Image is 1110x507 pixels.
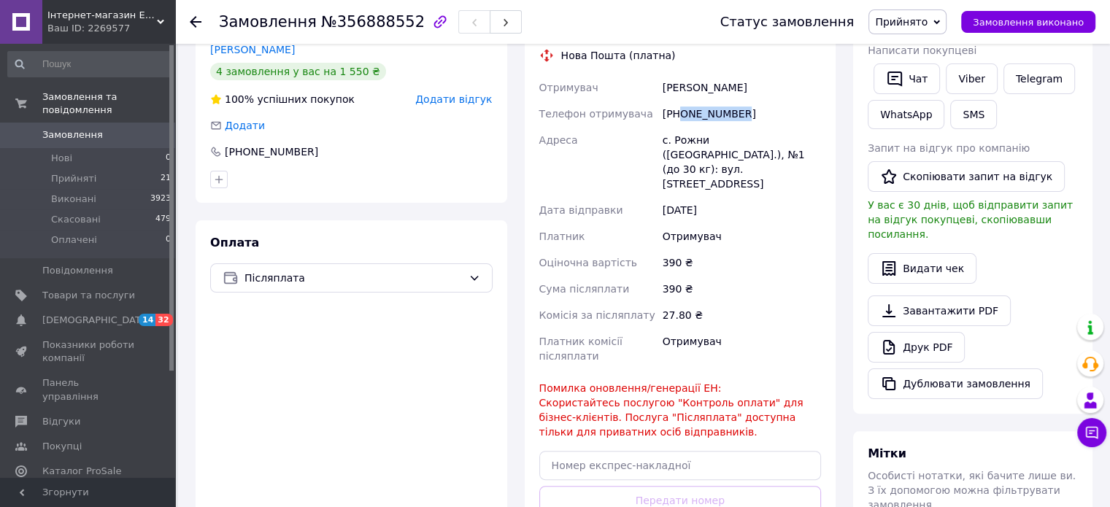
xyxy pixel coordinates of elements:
[166,233,171,247] span: 0
[868,161,1065,192] button: Скопіювати запит на відгук
[868,100,944,129] a: WhatsApp
[139,314,155,326] span: 14
[155,314,172,326] span: 32
[946,63,997,94] a: Viber
[539,257,637,268] span: Оціночна вартість
[660,74,824,101] div: [PERSON_NAME]
[868,446,906,460] span: Мітки
[973,17,1084,28] span: Замовлення виконано
[47,22,175,35] div: Ваш ID: 2269577
[660,127,824,197] div: с. Рожни ([GEOGRAPHIC_DATA].), №1 (до 30 кг): вул. [STREET_ADDRESS]
[42,128,103,142] span: Замовлення
[874,63,940,94] button: Чат
[868,199,1073,240] span: У вас є 30 днів, щоб відправити запит на відгук покупцеві, скопіювавши посилання.
[539,108,653,120] span: Телефон отримувача
[155,213,171,226] span: 479
[244,270,463,286] span: Післяплата
[42,314,150,327] span: [DEMOGRAPHIC_DATA]
[660,101,824,127] div: [PHONE_NUMBER]
[42,264,113,277] span: Повідомлення
[558,48,679,63] div: Нова Пошта (платна)
[210,44,295,55] a: [PERSON_NAME]
[150,193,171,206] span: 3923
[875,16,928,28] span: Прийнято
[42,338,135,365] span: Показники роботи компанії
[539,336,623,362] span: Платник комісії післяплати
[7,51,172,77] input: Пошук
[42,415,80,428] span: Відгуки
[321,13,425,31] span: №356888552
[42,440,82,453] span: Покупці
[539,451,822,480] input: Номер експрес-накладної
[868,295,1011,326] a: Завантажити PDF
[42,289,135,302] span: Товари та послуги
[225,120,265,131] span: Додати
[539,231,585,242] span: Платник
[42,90,175,117] span: Замовлення та повідомлення
[47,9,157,22] span: Інтернет-магазин EcoZvar
[961,11,1095,33] button: Замовлення виконано
[660,197,824,223] div: [DATE]
[539,204,623,216] span: Дата відправки
[219,13,317,31] span: Замовлення
[539,309,655,321] span: Комісія за післяплату
[210,92,355,107] div: успішних покупок
[539,382,803,438] span: Помилка оновлення/генерації ЕН: Скористайтесь послугою "Контроль оплати" для бізнес-клієнтів. Пос...
[660,302,824,328] div: 27.80 ₴
[660,276,824,302] div: 390 ₴
[539,82,598,93] span: Отримувач
[868,332,965,363] a: Друк PDF
[539,283,630,295] span: Сума післяплати
[660,249,824,276] div: 390 ₴
[51,213,101,226] span: Скасовані
[210,236,259,249] span: Оплата
[161,172,171,185] span: 21
[868,44,976,56] span: Написати покупцеві
[51,233,97,247] span: Оплачені
[210,63,386,80] div: 4 замовлення у вас на 1 550 ₴
[660,223,824,249] div: Отримувач
[660,328,824,369] div: Отримувач
[225,93,254,105] span: 100%
[868,253,976,284] button: Видати чек
[223,144,320,159] div: [PHONE_NUMBER]
[415,93,492,105] span: Додати відгук
[42,376,135,403] span: Панель управління
[190,15,201,29] div: Повернутися назад
[51,172,96,185] span: Прийняті
[51,152,72,165] span: Нові
[1003,63,1075,94] a: Telegram
[51,193,96,206] span: Виконані
[868,368,1043,399] button: Дублювати замовлення
[42,465,121,478] span: Каталог ProSale
[950,100,997,129] button: SMS
[166,152,171,165] span: 0
[868,142,1030,154] span: Запит на відгук про компанію
[1077,418,1106,447] button: Чат з покупцем
[720,15,855,29] div: Статус замовлення
[539,134,578,146] span: Адреса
